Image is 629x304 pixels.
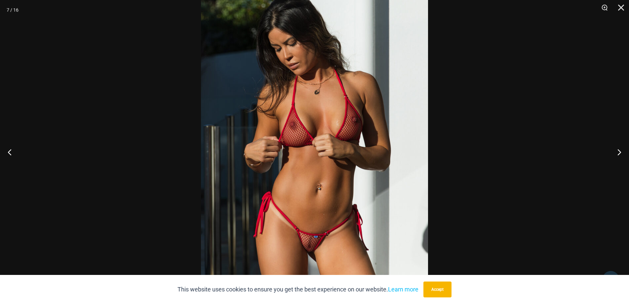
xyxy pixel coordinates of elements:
button: Accept [423,282,452,297]
a: Learn more [388,286,418,293]
div: 7 / 16 [7,5,19,15]
p: This website uses cookies to ensure you get the best experience on our website. [177,285,418,294]
button: Next [604,135,629,169]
